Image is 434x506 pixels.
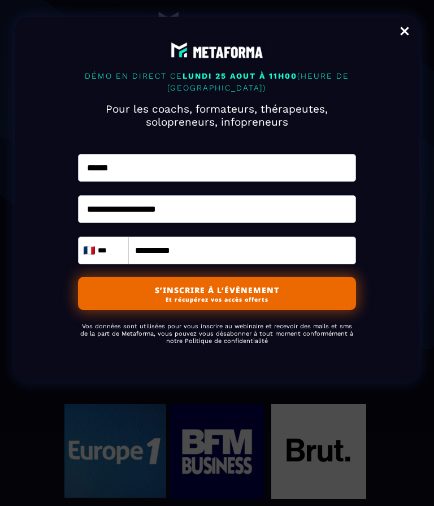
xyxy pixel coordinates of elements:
[393,20,416,45] a: Close
[84,246,95,255] img: fr
[78,277,356,310] button: S’INSCRIRE À L’ÉVÈNEMENTEt récupérez vos accès offerts
[168,40,266,61] img: abe9e435164421cb06e33ef15842a39e_e5ef653356713f0d7dd3797ab850248d_Capture_d%E2%80%99e%CC%81cran_2...
[78,67,356,97] p: DÉMO EN DIRECT CE (HEURE DE [GEOGRAPHIC_DATA])
[78,317,356,350] h2: Vos données sont utilisées pour vous inscrire au webinaire et recevoir des mails et sms de la par...
[183,71,297,80] span: LUNDI 25 AOUT À 11H00
[78,97,356,134] h2: Pour les coachs, formateurs, thérapeutes, solopreneurs, infopreneurs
